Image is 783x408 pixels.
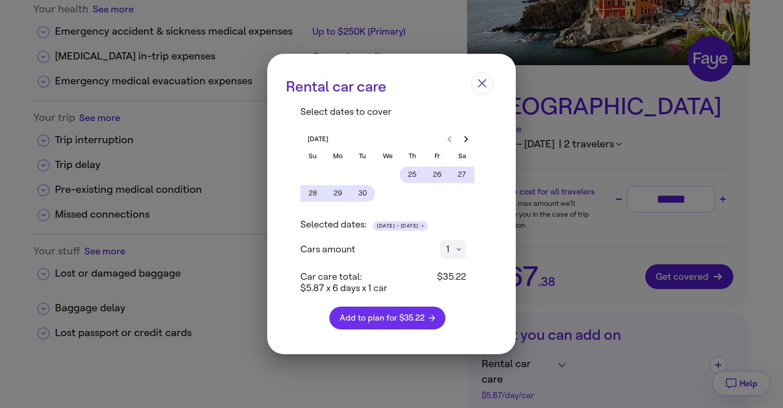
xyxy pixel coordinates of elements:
div: Cars amount [300,244,355,255]
div: Car care total: [300,271,381,283]
div: $5.87 x 6 days x 1 car [300,271,387,294]
button: Close [471,72,493,94]
span: Wednesday [376,148,399,164]
div: [DATE] [308,134,328,144]
button: Add to plan for $35.22 [329,307,445,329]
div: Select dates to cover [300,107,474,118]
span: Sunday [301,148,324,164]
button: Next month [458,131,474,147]
span: Monday [326,148,349,164]
span: Thursday [401,148,424,164]
div: Cars amount [440,240,466,260]
div: Selected dates: [300,219,367,231]
span: Friday [426,148,448,164]
div: [DATE] – [DATE] [373,221,428,231]
span: Saturday [451,148,473,164]
span: Tuesday [351,148,374,164]
span: [DATE] – [DATE] [373,221,418,231]
h2: Rental car care [286,80,386,94]
span: $35.22 [437,271,466,283]
span: Add to plan for $35.22 [340,314,435,322]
